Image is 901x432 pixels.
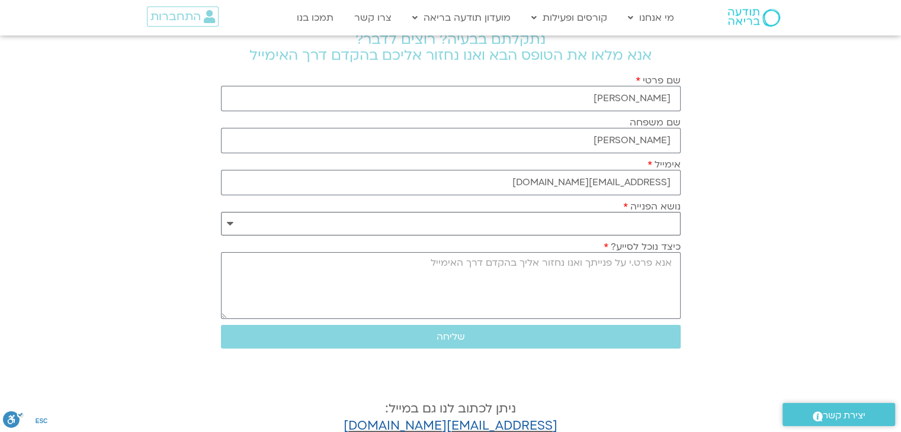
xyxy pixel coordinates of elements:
[823,408,865,424] span: יצירת קשר
[630,117,681,128] label: שם משפחה
[221,86,681,111] input: שם פרטי
[525,7,613,29] a: קורסים ופעילות
[221,75,681,354] form: טופס חדש
[147,7,219,27] a: התחברות
[623,201,681,212] label: נושא הפנייה
[221,325,681,349] button: שליחה
[728,9,780,27] img: תודעה בריאה
[636,75,681,86] label: שם פרטי
[622,7,680,29] a: מי אנחנו
[604,241,681,252] label: כיצד נוכל לסייע?
[783,403,895,426] a: יצירת קשר
[437,331,465,342] span: שליחה
[221,128,681,153] input: שם משפחה
[221,31,681,63] h2: נתקלתם בבעיה? רוצים לדבר? אנא מלאו את הטופס הבא ואנו נחזור אליכם בהקדם דרך האימייל
[348,7,397,29] a: צרו קשר
[406,7,517,29] a: מועדון תודעה בריאה
[291,7,339,29] a: תמכו בנו
[150,10,201,23] span: התחברות
[647,159,681,170] label: אימייל
[221,170,681,195] input: אימייל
